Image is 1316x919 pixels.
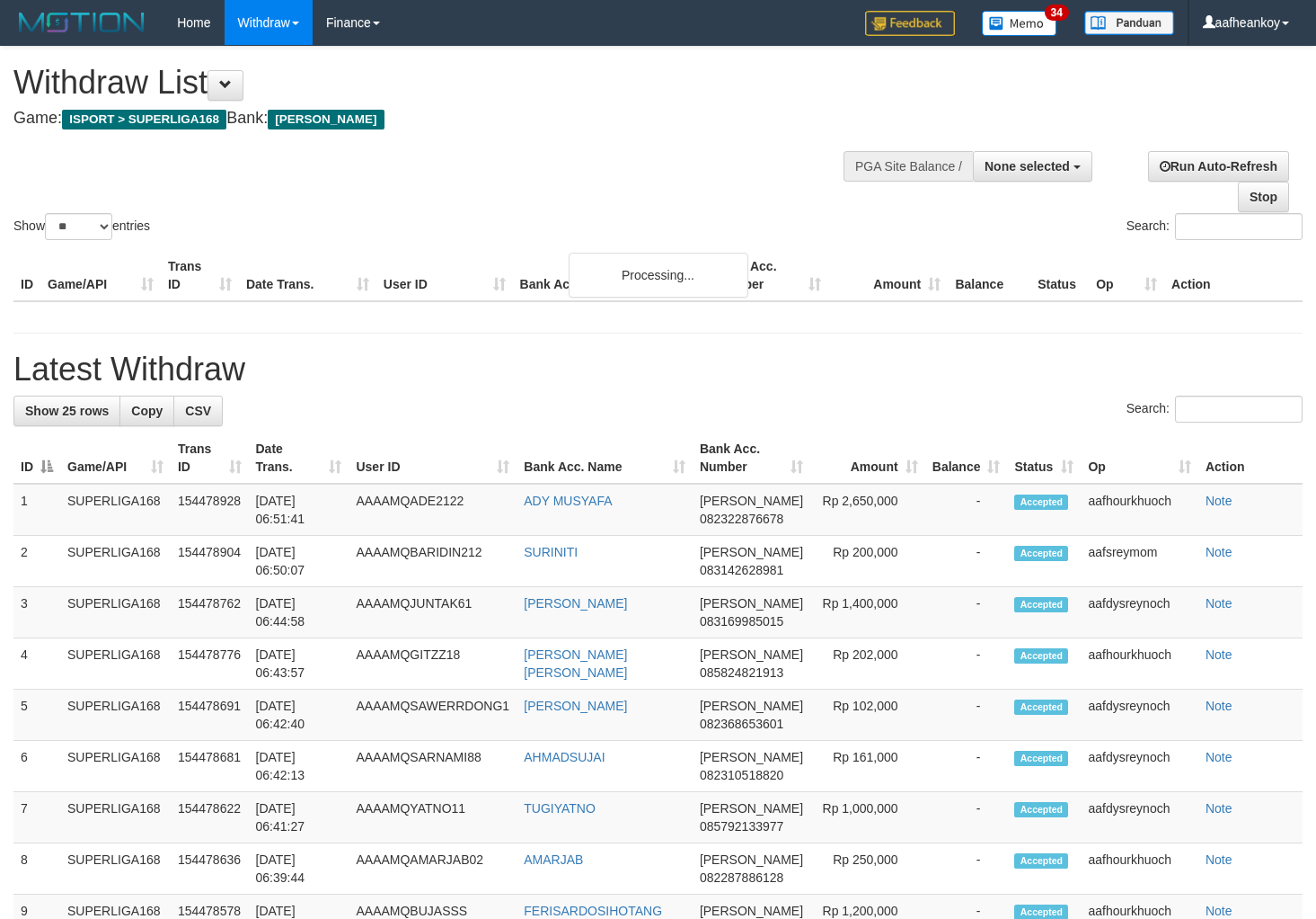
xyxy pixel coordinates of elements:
[810,638,925,690] td: Rp 202,000
[985,159,1070,174] span: None selected
[62,110,226,129] span: ISPORT > SUPERLIGA168
[865,11,955,36] img: Feedback.jpg
[119,396,174,426] a: Copy
[524,750,605,764] a: AHMADSUJAI
[60,741,171,792] td: SUPERLIGA168
[171,587,249,638] td: 154478762
[349,843,517,895] td: AAAAMQAMARJAB02
[1206,494,1232,508] a: Note
[249,484,349,536] td: [DATE] 06:51:41
[1014,853,1068,869] span: Accepted
[524,801,596,816] a: TUGIYATNO
[925,843,1008,895] td: -
[249,741,349,792] td: [DATE] 06:42:13
[1084,11,1174,35] img: panduan.png
[13,65,860,101] h1: Withdraw List
[925,792,1008,843] td: -
[1206,904,1232,918] a: Note
[810,536,925,587] td: Rp 200,000
[925,484,1008,536] td: -
[1175,213,1303,240] input: Search:
[13,587,60,638] td: 3
[349,792,517,843] td: AAAAMQYATNO11
[513,250,710,301] th: Bank Acc. Name
[1045,4,1069,21] span: 34
[171,690,249,741] td: 154478691
[60,433,171,484] th: Game/API: activate to sort column ascending
[171,792,249,843] td: 154478622
[161,250,239,301] th: Trans ID
[13,250,40,301] th: ID
[268,110,384,129] span: [PERSON_NAME]
[249,638,349,690] td: [DATE] 06:43:57
[249,536,349,587] td: [DATE] 06:50:07
[1081,484,1198,536] td: aafhourkhuoch
[13,536,60,587] td: 2
[700,614,783,629] span: Copy 083169985015 to clipboard
[693,433,810,484] th: Bank Acc. Number: activate to sort column ascending
[60,690,171,741] td: SUPERLIGA168
[810,587,925,638] td: Rp 1,400,000
[60,536,171,587] td: SUPERLIGA168
[13,9,150,36] img: MOTION_logo.png
[1014,546,1068,561] span: Accepted
[13,792,60,843] td: 7
[1206,852,1232,867] a: Note
[60,638,171,690] td: SUPERLIGA168
[700,904,803,918] span: [PERSON_NAME]
[524,494,612,508] a: ADY MUSYAFA
[524,852,583,867] a: AMARJAB
[709,250,828,301] th: Bank Acc. Number
[13,843,60,895] td: 8
[925,638,1008,690] td: -
[60,843,171,895] td: SUPERLIGA168
[925,690,1008,741] td: -
[925,536,1008,587] td: -
[524,904,662,918] a: FERISARDOSIHOTANG
[349,587,517,638] td: AAAAMQJUNTAK61
[1198,433,1303,484] th: Action
[1081,792,1198,843] td: aafdysreynoch
[13,484,60,536] td: 1
[1081,690,1198,741] td: aafdysreynoch
[376,250,513,301] th: User ID
[700,870,783,885] span: Copy 082287886128 to clipboard
[1014,802,1068,817] span: Accepted
[810,433,925,484] th: Amount: activate to sort column ascending
[925,741,1008,792] td: -
[13,638,60,690] td: 4
[1081,638,1198,690] td: aafhourkhuoch
[171,843,249,895] td: 154478636
[828,250,948,301] th: Amount
[1081,433,1198,484] th: Op: activate to sort column ascending
[700,545,803,559] span: [PERSON_NAME]
[45,213,112,240] select: Showentries
[517,433,693,484] th: Bank Acc. Name: activate to sort column ascending
[1206,699,1232,713] a: Note
[40,250,161,301] th: Game/API
[569,253,748,298] div: Processing...
[1206,647,1232,662] a: Note
[925,587,1008,638] td: -
[131,404,163,418] span: Copy
[171,638,249,690] td: 154478776
[249,792,349,843] td: [DATE] 06:41:27
[700,768,783,782] span: Copy 082310518820 to clipboard
[171,536,249,587] td: 154478904
[1014,597,1068,612] span: Accepted
[349,638,517,690] td: AAAAMQGITZZ18
[239,250,376,301] th: Date Trans.
[60,587,171,638] td: SUPERLIGA168
[171,484,249,536] td: 154478928
[1030,250,1089,301] th: Status
[810,792,925,843] td: Rp 1,000,000
[1206,596,1232,611] a: Note
[1148,151,1289,182] a: Run Auto-Refresh
[700,699,803,713] span: [PERSON_NAME]
[349,484,517,536] td: AAAAMQADE2122
[13,396,120,426] a: Show 25 rows
[524,545,578,559] a: SURINITI
[524,596,627,611] a: [PERSON_NAME]
[13,690,60,741] td: 5
[524,699,627,713] a: [PERSON_NAME]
